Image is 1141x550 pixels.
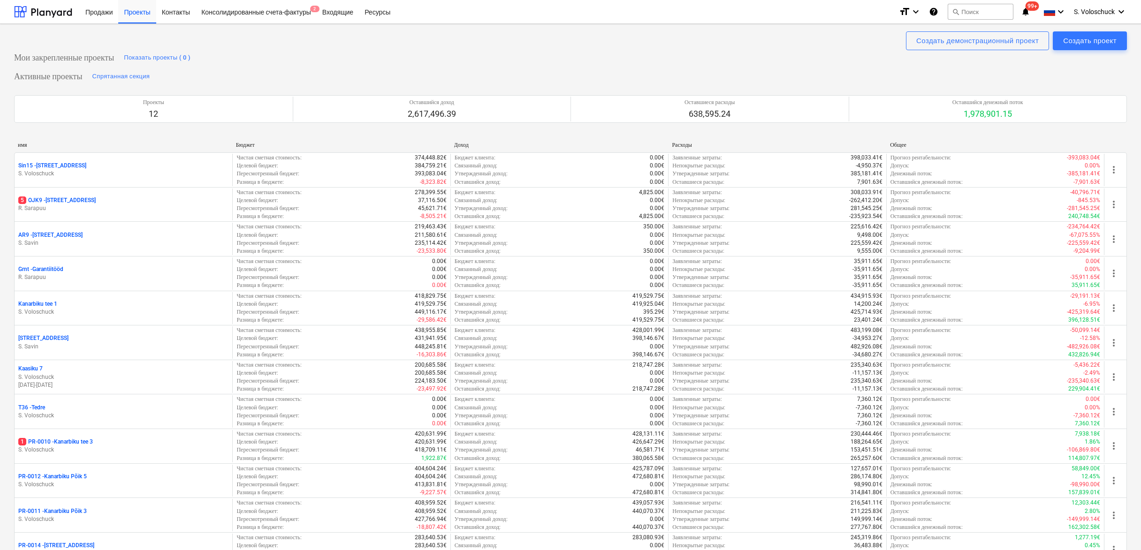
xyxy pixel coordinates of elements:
p: 0.00€ [650,170,664,178]
p: Оставшиеся расходы : [672,178,724,186]
p: Разница в бюджете : [236,316,284,324]
p: -35,911.65€ [852,265,882,273]
p: 0.00€ [650,343,664,351]
p: -12.58% [1080,334,1100,342]
div: PR-0012 -Kanarbiku Põik 5S. Voloschuck [18,473,228,489]
p: Заявленные затраты : [672,188,722,196]
p: Заявленные затраты : [672,223,722,231]
p: Бюджет клиента : [455,223,495,231]
p: S. Savin [18,343,228,351]
button: Спрятанная секция [90,69,152,84]
p: [DATE] - [DATE] [18,381,228,389]
p: 23,401.24€ [854,316,882,324]
p: Допуск : [890,162,910,170]
p: Чистая сметная стоимость : [236,154,301,162]
p: Оставшийся доход : [455,281,501,289]
p: Заявленные затраты : [672,154,722,162]
p: Оставшийся денежный поток : [890,247,963,255]
p: Непокрытые расходы : [672,334,725,342]
p: Оставшийся доход [408,98,456,106]
p: -393,083.04€ [1067,154,1100,162]
div: 1PR-0010 -Kanarbiku tee 3S. Voloschuck [18,438,228,454]
p: -50,099.14€ [1070,326,1100,334]
p: AR9 - [STREET_ADDRESS] [18,231,83,239]
p: 419,529.75€ [632,292,664,300]
p: Оставшийся доход : [455,178,501,186]
p: Утвержденные затраты : [672,343,730,351]
p: 219,463.43€ [415,223,447,231]
p: S. Voloschuck [18,446,228,454]
p: Непокрытые расходы : [672,369,725,377]
p: Разница в бюджете : [236,247,284,255]
p: 448,245.81€ [415,343,447,351]
p: Заявленные затраты : [672,326,722,334]
p: [STREET_ADDRESS] [18,334,68,342]
p: Денежный поток : [890,273,933,281]
i: format_size [899,6,910,17]
p: Утвержденный доход : [455,343,508,351]
p: 308,033.91€ [851,188,882,196]
p: 385,181.41€ [851,170,882,178]
p: 483,199.08€ [851,326,882,334]
p: Оставшиеся расходы : [672,247,724,255]
div: Доход [454,142,665,149]
p: 12 [143,108,164,120]
p: -845.53% [1077,196,1100,204]
p: 0.00€ [1086,257,1100,265]
p: 350.00€ [643,247,664,255]
p: 0.00€ [650,257,664,265]
p: 278,399.55€ [415,188,447,196]
p: Утвержденный доход : [455,204,508,212]
p: 393,083.04€ [415,170,447,178]
p: 235,340.63€ [851,361,882,369]
p: 431,941.95€ [415,334,447,342]
p: Оставшийся денежный поток : [890,281,963,289]
p: OJK9 - [STREET_ADDRESS] [18,196,96,204]
p: Kanarbiku tee 1 [18,300,57,308]
p: PR-0010 - Kanarbiku tee 3 [18,438,93,446]
p: Оставшиеся расходы [685,98,735,106]
div: T36 -TedreS. Voloschuck [18,404,228,420]
p: PR-0014 - [STREET_ADDRESS] [18,542,94,550]
p: Прогноз рентабельности : [890,361,951,369]
p: 434,915.93€ [851,292,882,300]
p: 398,033.41€ [851,154,882,162]
p: S. Voloschuck [18,308,228,316]
p: Заявленные затраты : [672,292,722,300]
p: -34,953.27€ [852,334,882,342]
p: 240,748.54€ [1068,212,1100,220]
p: -482,926.08€ [1067,343,1100,351]
span: more_vert [1108,268,1119,279]
div: Grnt -GarantiitöödR. Sarapuu [18,265,228,281]
p: -225,559.42€ [1067,239,1100,247]
p: 0.00€ [432,257,447,265]
button: Создать проект [1053,31,1127,50]
p: Разница в бюджете : [236,281,284,289]
p: Чистая сметная стоимость : [236,257,301,265]
p: Sin15 - [STREET_ADDRESS] [18,162,86,170]
div: Kaasiku 7S. Voloschuck[DATE]-[DATE] [18,365,228,389]
p: Денежный поток : [890,204,933,212]
div: Kanarbiku tee 1S. Voloschuck [18,300,228,316]
p: Бюджет клиента : [455,257,495,265]
i: keyboard_arrow_down [910,6,921,17]
p: 0.00€ [650,281,664,289]
p: 0.00€ [650,204,664,212]
p: Пересмотренный бюджет : [236,170,299,178]
p: Прогноз рентабельности : [890,326,951,334]
p: -5,436.22€ [1073,361,1100,369]
button: Создать демонстрационный проект [906,31,1049,50]
span: S. Voloschuck [1074,8,1115,15]
p: Чистая сметная стоимость : [236,188,301,196]
p: 0.00€ [650,154,664,162]
p: Связанный доход : [455,334,498,342]
p: 218,747.28€ [632,361,664,369]
p: Денежный поток : [890,239,933,247]
p: Заявленные затраты : [672,257,722,265]
p: 225,559.42€ [851,239,882,247]
p: 4,825.00€ [639,212,664,220]
p: 0.00% [1085,265,1100,273]
p: Оставшиеся расходы : [672,316,724,324]
div: PR-0011 -Kanarbiku Põik 3S. Voloschuck [18,507,228,523]
p: 384,759.21€ [415,162,447,170]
